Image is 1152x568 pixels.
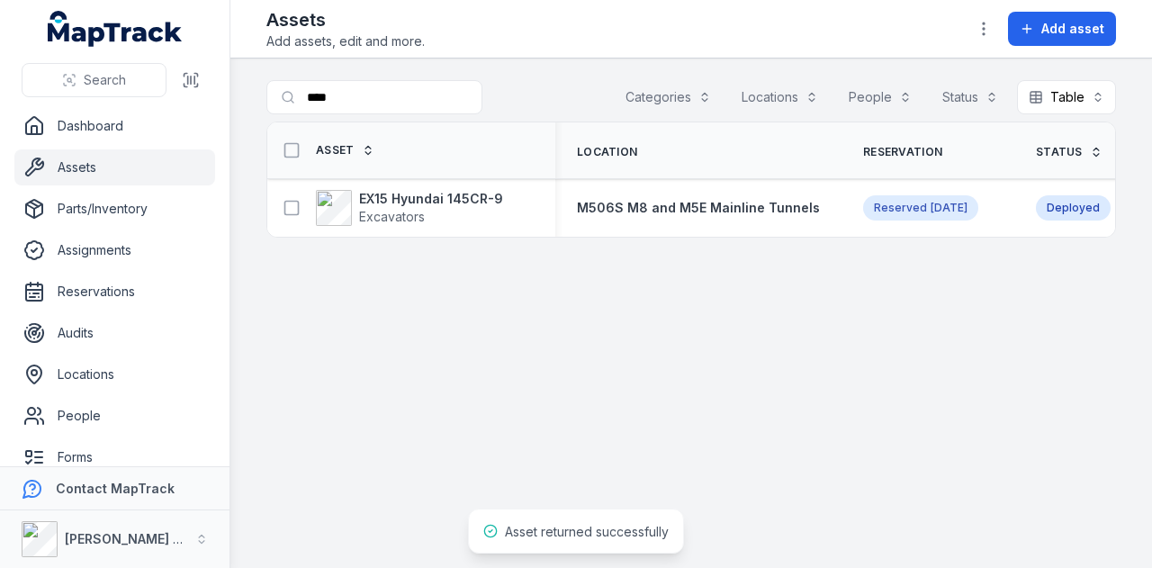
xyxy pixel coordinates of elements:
button: People [837,80,923,114]
span: Excavators [359,209,425,224]
span: Search [84,71,126,89]
a: Status [1036,145,1102,159]
a: Reserved[DATE] [863,195,978,221]
span: Reservation [863,145,942,159]
a: Assets [14,149,215,185]
div: Deployed [1036,195,1111,221]
a: Locations [14,356,215,392]
a: M506S M8 and M5E Mainline Tunnels [577,199,820,217]
a: Parts/Inventory [14,191,215,227]
a: Assignments [14,232,215,268]
span: Status [1036,145,1083,159]
a: Audits [14,315,215,351]
button: Categories [614,80,723,114]
strong: [PERSON_NAME] Group [65,531,212,546]
time: 28/09/2025, 12:00:00 am [931,201,967,215]
button: Status [931,80,1010,114]
a: Dashboard [14,108,215,144]
h2: Assets [266,7,425,32]
button: Table [1017,80,1116,114]
strong: EX15 Hyundai 145CR-9 [359,190,503,208]
a: Asset [316,143,374,158]
button: Locations [730,80,830,114]
span: Add asset [1041,20,1104,38]
span: M506S M8 and M5E Mainline Tunnels [577,200,820,215]
span: Add assets, edit and more. [266,32,425,50]
button: Search [22,63,166,97]
strong: Contact MapTrack [56,481,175,496]
span: [DATE] [931,201,967,214]
div: Reserved [863,195,978,221]
span: Asset [316,143,355,158]
button: Add asset [1008,12,1116,46]
a: Forms [14,439,215,475]
span: Location [577,145,637,159]
a: People [14,398,215,434]
a: EX15 Hyundai 145CR-9Excavators [316,190,503,226]
a: MapTrack [48,11,183,47]
a: Reservations [14,274,215,310]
